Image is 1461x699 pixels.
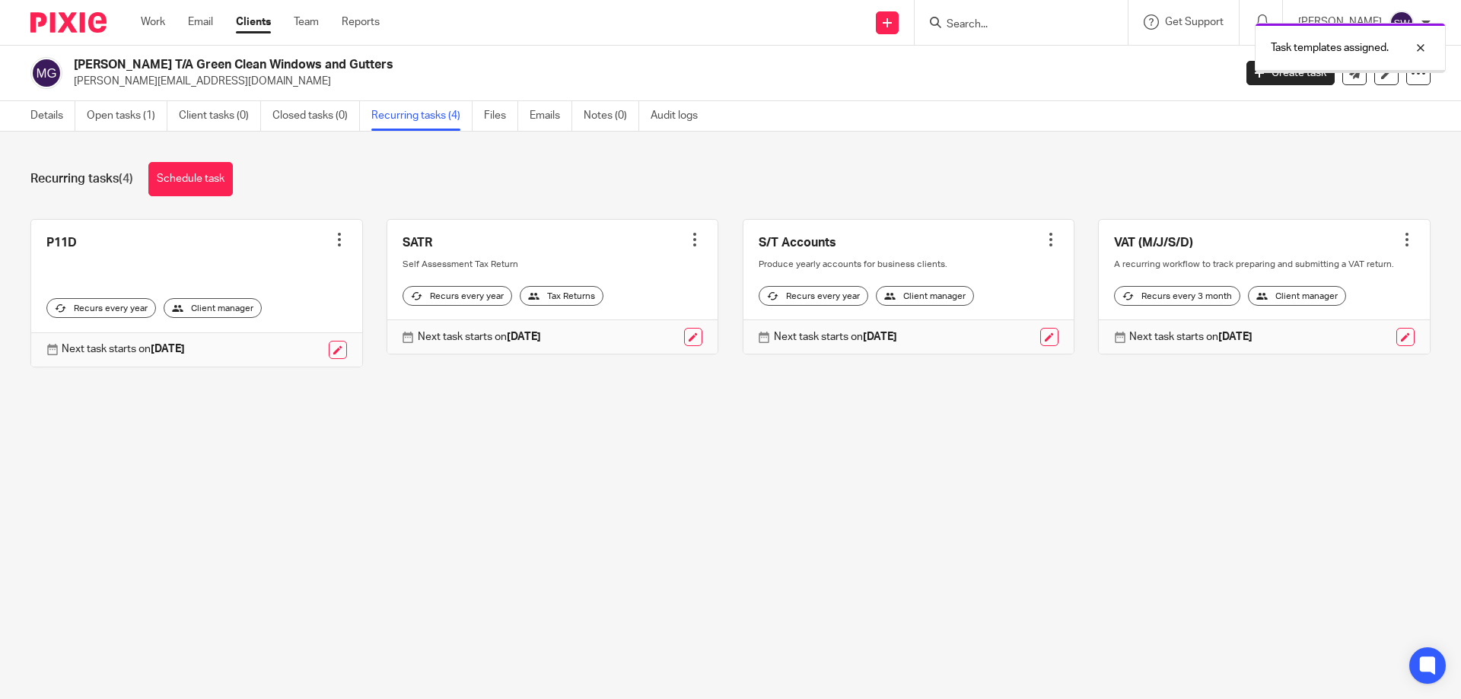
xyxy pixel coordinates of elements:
div: Recurs every 3 month [1114,286,1240,306]
a: Files [484,101,518,131]
p: Next task starts on [62,342,185,357]
a: Work [141,14,165,30]
img: svg%3E [30,57,62,89]
a: Emails [530,101,572,131]
a: Create task [1246,61,1335,85]
a: Reports [342,14,380,30]
div: Recurs every year [403,286,512,306]
p: Next task starts on [418,329,541,345]
p: Next task starts on [774,329,897,345]
div: Client manager [876,286,974,306]
strong: [DATE] [1218,332,1253,342]
p: Next task starts on [1129,329,1253,345]
div: Recurs every year [46,298,156,318]
a: Client tasks (0) [179,101,261,131]
div: Tax Returns [520,286,603,306]
a: Details [30,101,75,131]
a: Audit logs [651,101,709,131]
a: Recurring tasks (4) [371,101,473,131]
strong: [DATE] [507,332,541,342]
div: Recurs every year [759,286,868,306]
a: Schedule task [148,162,233,196]
strong: [DATE] [863,332,897,342]
a: Open tasks (1) [87,101,167,131]
strong: [DATE] [151,344,185,354]
a: Team [294,14,319,30]
h2: [PERSON_NAME] T/A Green Clean Windows and Gutters [74,57,994,73]
a: Closed tasks (0) [272,101,360,131]
h1: Recurring tasks [30,171,133,187]
a: Notes (0) [584,101,639,131]
img: svg%3E [1389,11,1414,35]
p: Task templates assigned. [1271,40,1389,56]
div: Client manager [1248,286,1346,306]
p: [PERSON_NAME][EMAIL_ADDRESS][DOMAIN_NAME] [74,74,1224,89]
img: Pixie [30,12,107,33]
div: Client manager [164,298,262,318]
a: Clients [236,14,271,30]
a: Email [188,14,213,30]
span: (4) [119,173,133,185]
